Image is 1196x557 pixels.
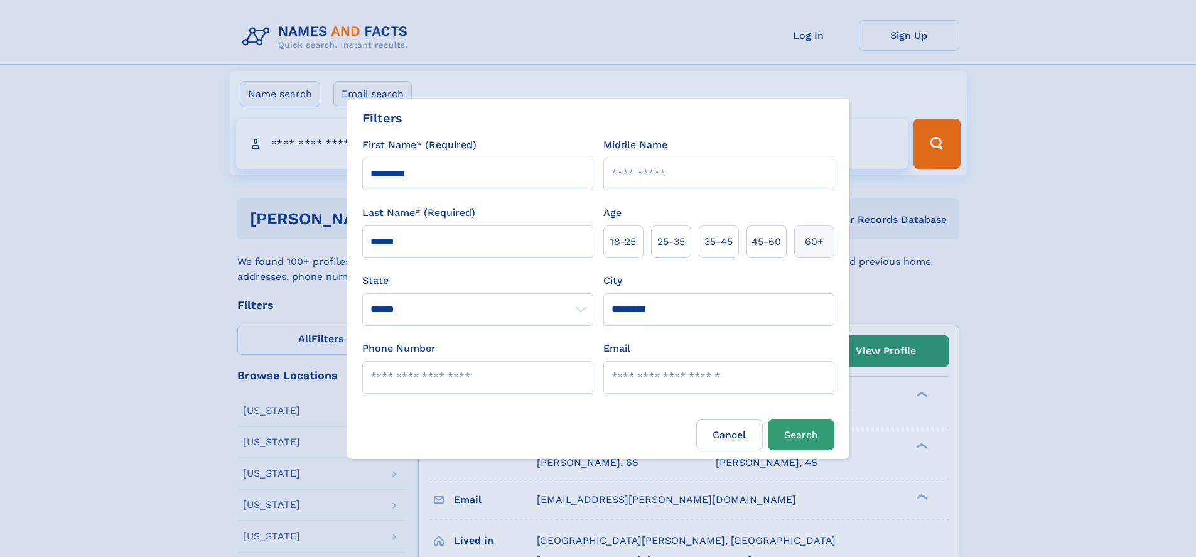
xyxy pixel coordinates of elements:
div: Filters [362,109,402,127]
label: Middle Name [603,138,667,153]
span: 45‑60 [752,234,781,249]
span: 25‑35 [657,234,685,249]
label: Email [603,341,630,356]
label: State [362,273,593,288]
label: Age [603,205,622,220]
label: Cancel [696,419,763,450]
button: Search [768,419,834,450]
label: Phone Number [362,341,436,356]
span: 18‑25 [610,234,636,249]
label: City [603,273,622,288]
label: Last Name* (Required) [362,205,475,220]
label: First Name* (Required) [362,138,477,153]
span: 35‑45 [704,234,733,249]
span: 60+ [805,234,824,249]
